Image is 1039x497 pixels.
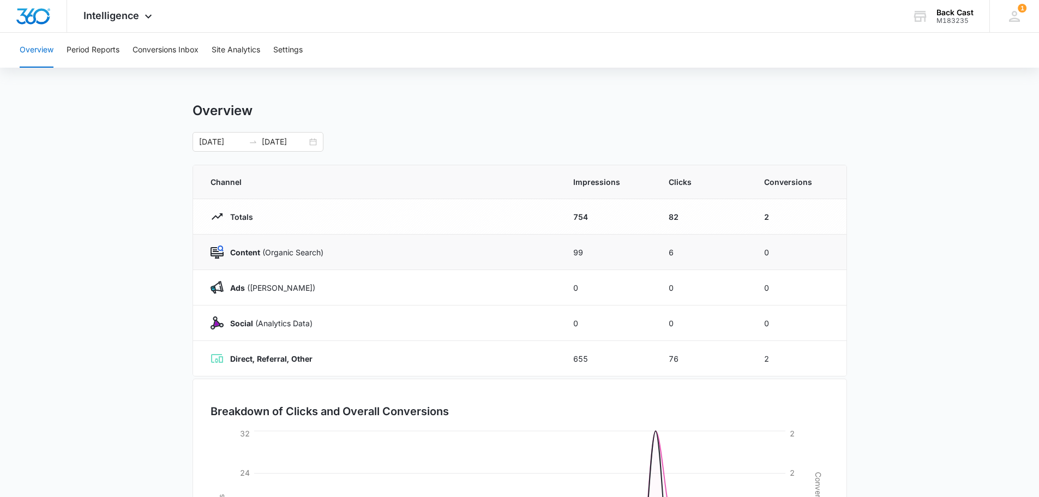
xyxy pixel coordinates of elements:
td: 0 [656,270,751,306]
span: Channel [211,176,547,188]
h3: Breakdown of Clicks and Overall Conversions [211,403,449,420]
td: 2 [751,199,846,235]
span: 1 [1018,4,1026,13]
div: account id [936,17,974,25]
img: Content [211,245,224,259]
tspan: 2 [790,468,795,477]
span: Conversions [764,176,829,188]
strong: Content [230,248,260,257]
img: Ads [211,281,224,294]
td: 76 [656,341,751,376]
td: 6 [656,235,751,270]
td: 0 [560,306,656,341]
td: 655 [560,341,656,376]
tspan: 24 [240,468,250,477]
td: 0 [656,306,751,341]
td: 2 [751,341,846,376]
span: swap-right [249,137,257,146]
button: Site Analytics [212,33,260,68]
input: End date [262,136,307,148]
span: Clicks [669,176,738,188]
button: Settings [273,33,303,68]
p: Totals [224,211,253,223]
td: 0 [560,270,656,306]
button: Conversions Inbox [133,33,199,68]
span: Impressions [573,176,642,188]
button: Period Reports [67,33,119,68]
img: Social [211,316,224,330]
span: Intelligence [83,10,139,21]
td: 0 [751,270,846,306]
p: ([PERSON_NAME]) [224,282,315,294]
h1: Overview [193,103,253,119]
button: Overview [20,33,53,68]
p: (Analytics Data) [224,318,313,329]
strong: Direct, Referral, Other [230,354,313,363]
td: 82 [656,199,751,235]
input: Start date [199,136,244,148]
td: 99 [560,235,656,270]
p: (Organic Search) [224,247,323,258]
td: 754 [560,199,656,235]
div: account name [936,8,974,17]
div: notifications count [1018,4,1026,13]
tspan: 32 [240,429,250,438]
strong: Ads [230,283,245,292]
td: 0 [751,306,846,341]
span: to [249,137,257,146]
td: 0 [751,235,846,270]
strong: Social [230,319,253,328]
tspan: 2 [790,429,795,438]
